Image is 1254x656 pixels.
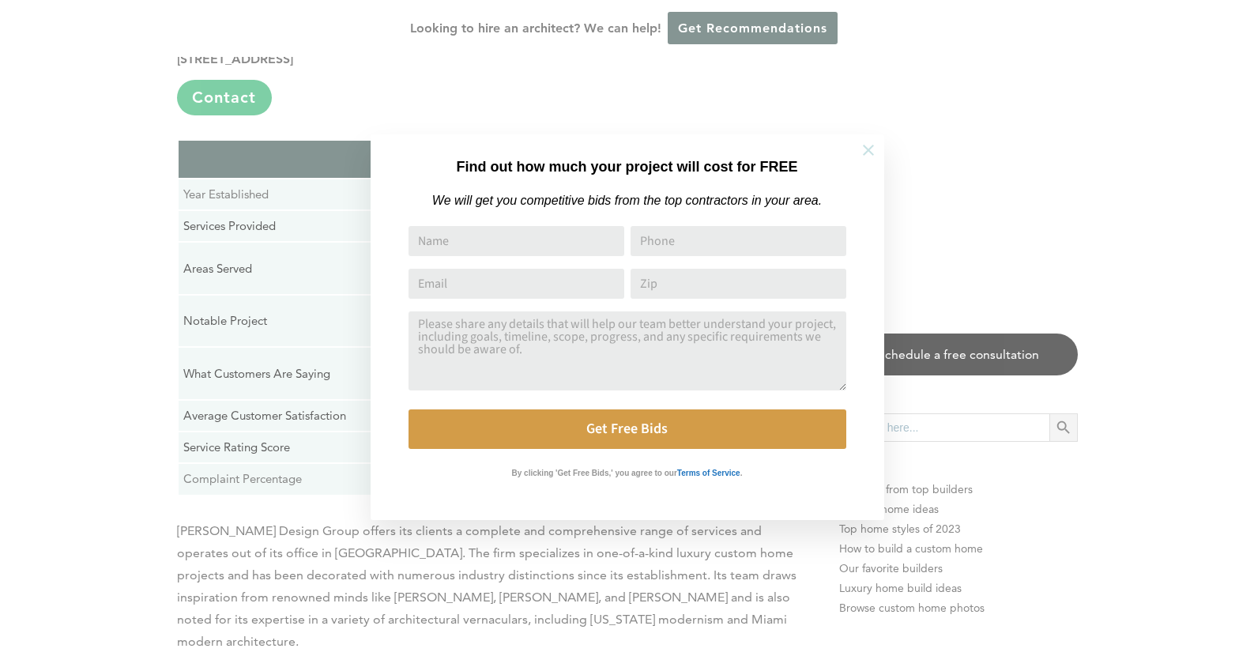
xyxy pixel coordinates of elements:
a: Terms of Service [677,465,740,478]
strong: Terms of Service [677,469,740,477]
button: Get Free Bids [409,409,846,449]
input: Zip [631,269,846,299]
strong: . [740,469,743,477]
strong: Find out how much your project will cost for FREE [456,159,797,175]
em: We will get you competitive bids from the top contractors in your area. [432,194,822,207]
textarea: Comment or Message [409,311,846,390]
input: Name [409,226,624,256]
input: Email Address [409,269,624,299]
strong: By clicking 'Get Free Bids,' you agree to our [512,469,677,477]
button: Close [841,123,896,178]
input: Phone [631,226,846,256]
